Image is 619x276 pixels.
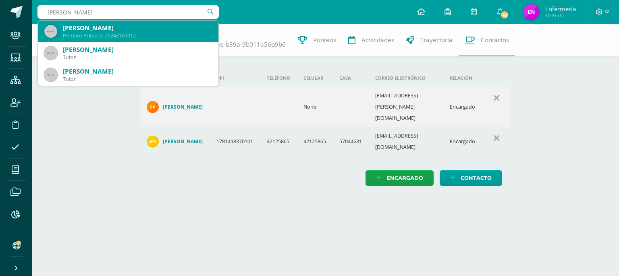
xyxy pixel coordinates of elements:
[44,47,57,60] img: 45x45
[459,24,515,56] a: Contactos
[440,170,502,186] a: Contacto
[342,24,400,56] a: Actividades
[369,69,443,87] th: Correo electrónico
[147,101,204,113] a: [PERSON_NAME]
[147,136,159,148] img: 49bf86fdb98be71f076e481af1718c1c.png
[297,69,333,87] th: Celular
[163,138,203,145] h4: [PERSON_NAME]
[443,127,482,156] td: Encargado
[260,69,297,87] th: Teléfono
[369,127,443,156] td: [EMAIL_ADDRESS][DOMAIN_NAME]
[147,136,204,148] a: [PERSON_NAME]
[420,36,453,44] span: Trayectoria
[63,76,212,82] div: Tutor
[545,12,576,19] span: Mi Perfil
[333,69,369,87] th: Casa
[63,24,212,32] div: [PERSON_NAME]
[44,25,57,38] img: 45x45
[147,101,159,113] img: ba09d239fa7ed75c8d61bae05dafaa0a.png
[545,5,576,13] span: Enfermería
[500,10,509,19] span: 49
[361,36,394,44] span: Actividades
[165,40,286,49] a: e28eb56a-fe49-4fae-b39a-9b011a56b9b6
[386,171,423,185] span: Encargado
[461,171,492,185] span: Contacto
[366,170,434,186] a: Encargado
[63,45,212,54] div: [PERSON_NAME]
[297,87,333,127] td: None
[44,68,57,81] img: 45x45
[333,127,369,156] td: 57044631
[443,87,482,127] td: Encargado
[369,87,443,127] td: [EMAIL_ADDRESS][PERSON_NAME][DOMAIN_NAME]
[313,36,336,44] span: Punteos
[63,67,212,76] div: [PERSON_NAME]
[163,104,203,110] h4: [PERSON_NAME]
[481,36,509,44] span: Contactos
[210,69,260,87] th: DPI
[260,127,297,156] td: 42125865
[400,24,459,56] a: Trayectoria
[292,24,342,56] a: Punteos
[63,54,212,61] div: Tutor
[210,127,260,156] td: 1781498370101
[523,4,539,20] img: 9282fce470099ad46d32b14798152acb.png
[443,69,482,87] th: Relación
[297,127,333,156] td: 42125865
[37,5,219,19] input: Busca un usuario...
[63,32,212,39] div: Primero Primaria 2024Z160012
